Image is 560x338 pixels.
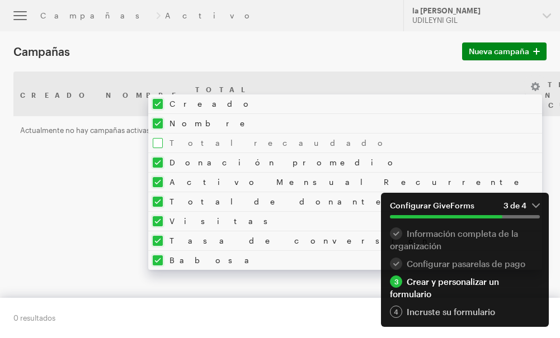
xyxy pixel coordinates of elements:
[394,308,398,316] font: 4
[462,42,547,60] a: Nueva campaña
[390,258,540,270] a: 2 Configurar pasarelas de pago
[40,11,152,20] a: Campañas
[503,201,526,210] font: 3 de 4
[412,16,458,25] font: UDILEYNI GIL
[13,45,70,58] font: Campañas
[407,307,495,317] font: Incruste su formulario
[390,275,540,300] a: 3 Crear y personalizar un formulario
[390,201,474,210] font: Configurar GiveForms
[390,306,540,318] a: 4 Incruste su formulario
[20,91,92,99] font: Creado
[390,228,518,251] font: Información completa de la organización
[106,91,182,99] font: Nombre
[390,277,499,299] font: Crear y personalizar un formulario
[20,126,303,135] font: Actualmente no hay campañas activas. Haz clic en "Nueva campaña" para crear una.
[395,230,398,237] font: 1
[13,313,55,322] font: 0 resultados
[469,46,529,56] font: Nueva campaña
[195,85,251,93] font: Total
[381,193,549,227] button: Configurar GiveForms3 de 4
[394,260,398,268] font: 2
[412,6,481,15] font: la [PERSON_NAME]
[390,227,540,252] a: 1 Información completa de la organización
[407,259,525,269] font: Configurar pasarelas de pago
[394,278,398,285] font: 3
